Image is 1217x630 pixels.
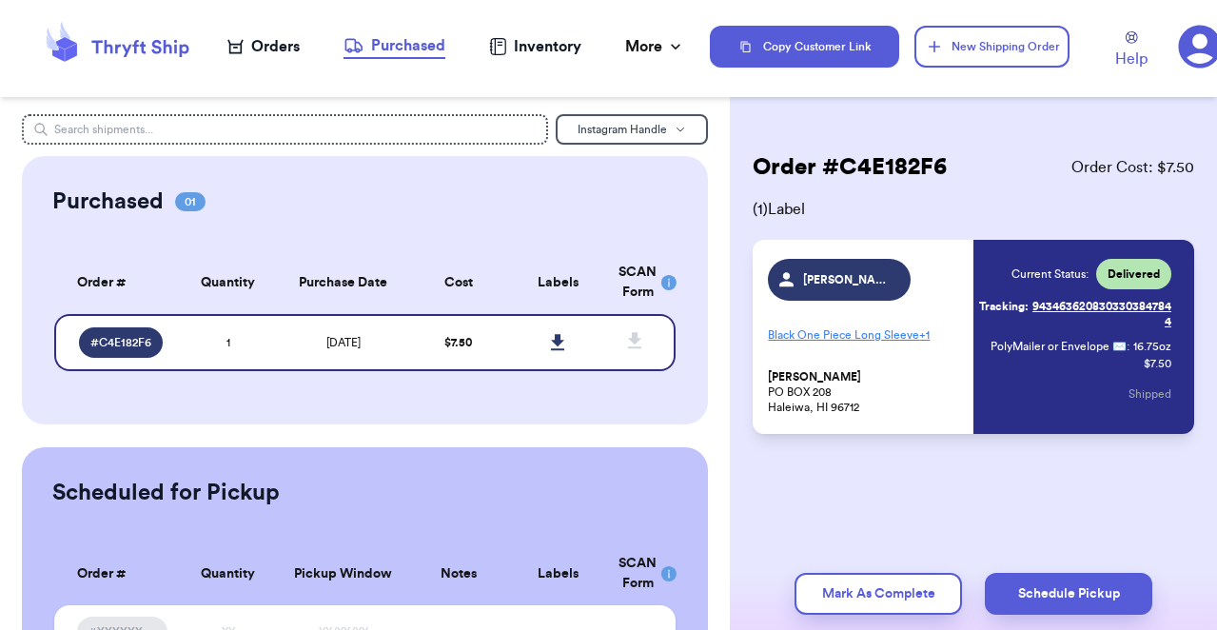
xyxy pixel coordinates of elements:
span: # C4E182F6 [90,335,151,350]
h2: Order # C4E182F6 [753,152,947,183]
div: SCAN Form [618,554,653,594]
button: Mark As Complete [795,573,962,615]
span: 1 [226,337,230,348]
div: SCAN Form [618,263,653,303]
span: [PERSON_NAME] [768,370,861,384]
a: Purchased [344,34,445,59]
th: Labels [508,542,608,605]
p: $ 7.50 [1144,356,1171,371]
a: Help [1115,31,1148,70]
h2: Scheduled for Pickup [52,478,280,508]
div: More [625,35,685,58]
span: Order Cost: $ 7.50 [1071,156,1194,179]
p: PO BOX 208 Haleiwa, HI 96712 [768,369,962,415]
div: Purchased [344,34,445,57]
span: [DATE] [326,337,361,348]
button: Instagram Handle [556,114,708,145]
span: $ 7.50 [444,337,472,348]
span: 16.75 oz [1133,339,1171,354]
th: Quantity [179,542,279,605]
span: Delivered [1108,266,1160,282]
th: Quantity [179,251,279,314]
input: Search shipments... [22,114,548,145]
a: Orders [227,35,300,58]
span: PolyMailer or Envelope ✉️ [991,341,1127,352]
span: Tracking: [979,299,1029,314]
span: 01 [175,192,206,211]
button: New Shipping Order [914,26,1070,68]
th: Pickup Window [278,542,408,605]
p: Black One Piece Long Sleeve [768,320,962,350]
span: Current Status: [1011,266,1089,282]
button: Shipped [1129,373,1171,415]
span: [PERSON_NAME] [803,272,893,287]
th: Purchase Date [278,251,408,314]
button: Schedule Pickup [985,573,1152,615]
th: Labels [508,251,608,314]
th: Order # [54,542,179,605]
span: Instagram Handle [578,124,667,135]
a: Inventory [489,35,581,58]
th: Notes [408,542,508,605]
h2: Purchased [52,187,164,217]
span: ( 1 ) Label [753,198,1194,221]
a: Tracking:9434636208303303847844 [977,291,1171,337]
span: + 1 [919,329,930,341]
th: Cost [408,251,508,314]
th: Order # [54,251,179,314]
span: : [1127,339,1129,354]
span: Help [1115,48,1148,70]
button: Copy Customer Link [710,26,899,68]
